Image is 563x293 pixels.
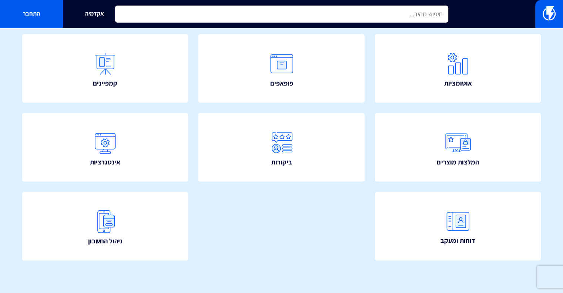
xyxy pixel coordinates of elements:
span: ביקורות [271,157,292,167]
a: דוחות ומעקב [375,192,541,260]
span: ניהול החשבון [88,236,123,246]
a: המלצות מוצרים [375,113,541,182]
a: ביקורות [198,113,364,182]
a: פופאפים [198,34,364,103]
span: דוחות ומעקב [440,236,475,246]
a: קמפיינים [22,34,188,103]
span: קמפיינים [93,79,117,88]
a: אוטומציות [375,34,541,103]
a: ניהול החשבון [22,192,188,260]
span: אינטגרציות [90,157,120,167]
a: אינטגרציות [22,113,188,182]
span: פופאפים [270,79,293,88]
input: חיפוש מהיר... [115,6,448,23]
span: אוטומציות [444,79,472,88]
span: המלצות מוצרים [437,157,479,167]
